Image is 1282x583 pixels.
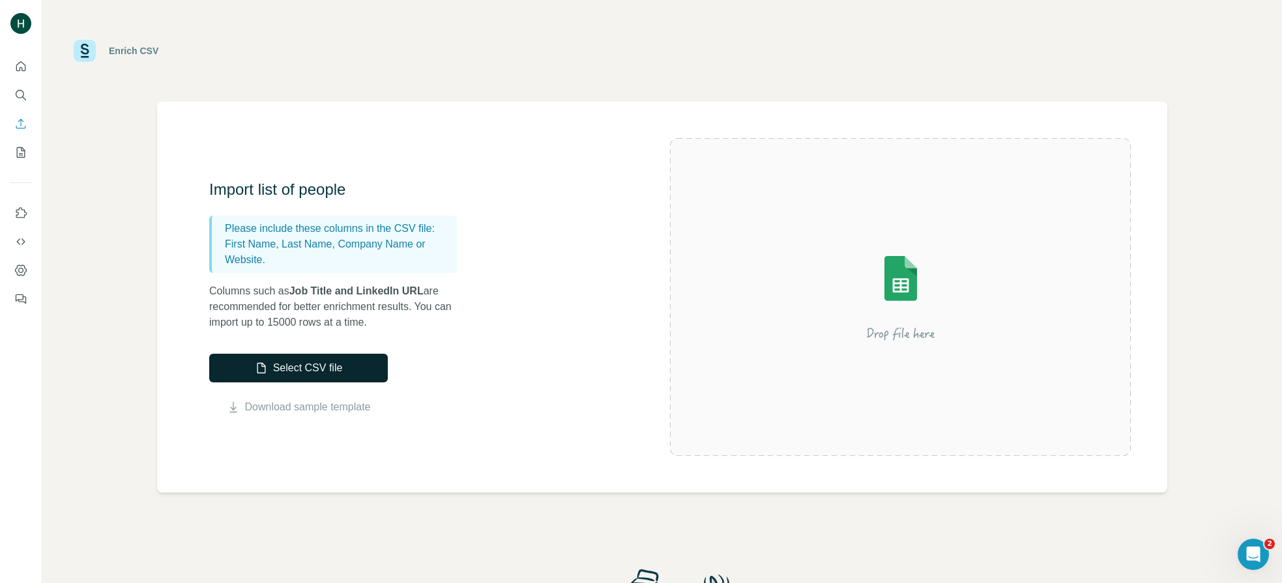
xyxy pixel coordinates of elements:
div: Enrich CSV [109,44,158,57]
img: Surfe Illustration - Drop file here or select below [783,219,1018,375]
button: Feedback [10,287,31,311]
button: Dashboard [10,259,31,282]
img: Avatar [10,13,31,34]
button: Search [10,83,31,107]
iframe: Intercom live chat [1238,539,1269,570]
p: Columns such as are recommended for better enrichment results. You can import up to 15000 rows at... [209,283,470,330]
p: Please include these columns in the CSV file: [225,221,452,236]
button: Select CSV file [209,354,388,382]
button: Quick start [10,55,31,78]
img: Surfe Logo [74,40,96,62]
button: Download sample template [209,399,388,415]
button: My lists [10,141,31,164]
span: Job Title and LinkedIn URL [289,285,424,296]
p: First Name, Last Name, Company Name or Website. [225,236,452,268]
h3: Import list of people [209,179,470,200]
button: Use Surfe on LinkedIn [10,201,31,225]
a: Download sample template [245,399,371,415]
button: Use Surfe API [10,230,31,253]
span: 2 [1264,539,1275,549]
button: Enrich CSV [10,112,31,135]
